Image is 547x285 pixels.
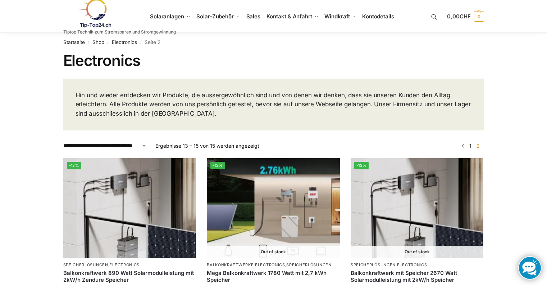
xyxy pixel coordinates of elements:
[63,262,108,267] a: Speicherlösungen
[351,158,484,258] img: Balkonkraftwerk mit Speicher 2670 Watt Solarmodulleistung mit 2kW/h Speicher
[63,142,147,150] select: Shop-Reihenfolge
[266,13,312,20] span: Kontakt & Anfahrt
[207,262,340,268] p: , ,
[85,40,92,45] span: /
[193,0,243,33] a: Solar-Zubehör
[155,142,259,150] p: Ergebnisse 13 – 15 von 15 werden angezeigt
[137,40,145,45] span: /
[207,262,254,267] a: Balkonkraftwerke
[475,143,482,149] span: Seite 2
[460,142,466,150] a: ←
[397,262,427,267] a: Electronics
[474,12,484,22] span: 0
[63,270,196,284] a: Balkonkraftwerk 890 Watt Solarmodulleistung mit 2kW/h Zendure Speicher
[104,40,112,45] span: /
[351,158,484,258] a: -13% Out of stockBalkonkraftwerk mit Speicher 2670 Watt Solarmodulleistung mit 2kW/h Speicher
[92,39,104,45] a: Shop
[447,6,484,27] a: 0,00CHF 0
[322,0,359,33] a: Windkraft
[468,143,473,149] a: Seite 1
[63,39,85,45] a: Startseite
[351,262,484,268] p: ,
[286,262,331,267] a: Speicherlösungen
[150,13,184,20] span: Solaranlagen
[447,13,470,20] span: 0,00
[63,30,176,34] p: Tiptop Technik zum Stromsparen und Stromgewinnung
[460,13,471,20] span: CHF
[207,158,340,258] img: Solaranlage mit 2,7 KW Batteriespeicher Genehmigungsfrei
[351,262,396,267] a: Speicherlösungen
[112,39,137,45] a: Electronics
[255,262,285,267] a: Electronics
[324,13,350,20] span: Windkraft
[76,91,472,119] p: Hin und wieder entdecken wir Produkte, die aussergewöhnlich sind und von denen wir denken, dass s...
[351,270,484,284] a: Balkonkraftwerk mit Speicher 2670 Watt Solarmodulleistung mit 2kW/h Speicher
[63,158,196,258] a: -12%Balkonkraftwerk 890 Watt Solarmodulleistung mit 2kW/h Zendure Speicher
[362,13,394,20] span: Kontodetails
[109,262,140,267] a: Electronics
[207,158,340,258] a: -12% Out of stockSolaranlage mit 2,7 KW Batteriespeicher Genehmigungsfrei
[63,52,484,70] h1: Electronics
[63,33,484,52] nav: Breadcrumb
[243,0,263,33] a: Sales
[196,13,234,20] span: Solar-Zubehör
[458,142,484,150] nav: Produkt-Seitennummerierung
[63,262,196,268] p: ,
[263,0,322,33] a: Kontakt & Anfahrt
[359,0,397,33] a: Kontodetails
[63,158,196,258] img: Balkonkraftwerk 890 Watt Solarmodulleistung mit 2kW/h Zendure Speicher
[207,270,340,284] a: Mega Balkonkraftwerk 1780 Watt mit 2,7 kWh Speicher
[246,13,261,20] span: Sales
